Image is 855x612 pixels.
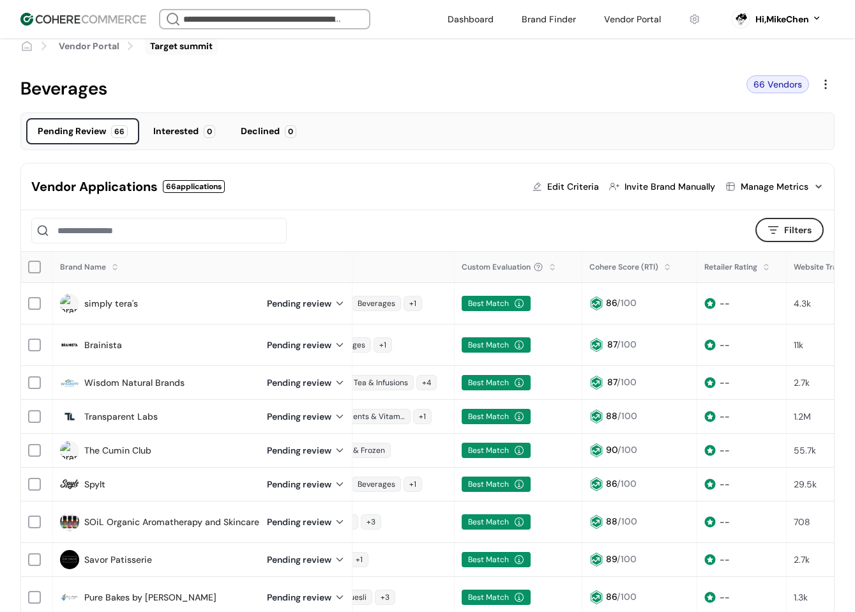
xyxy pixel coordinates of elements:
div: 4.3k [794,297,811,310]
div: +1 [404,296,422,311]
div: 1.2M [794,410,811,424]
div: Target summit [150,40,213,53]
span: -- [720,339,730,351]
div: 2.7k [794,376,810,390]
div: Cohere Score (RTI) [589,261,658,273]
div: Pending Review [38,125,106,138]
div: 66 [111,125,128,138]
div: 1.3k [794,591,808,604]
div: Beverages [20,75,736,102]
div: Retailer Rating [704,261,757,273]
span: 87 [607,376,617,388]
div: 66 applications [163,180,225,193]
svg: 0 percent [731,10,750,29]
span: /100 [617,297,637,309]
span: /100 [617,339,637,350]
div: Hi, MikeChen [755,13,809,26]
div: +3 [375,590,395,605]
div: Best Match [462,514,531,530]
div: Beverages [352,477,401,492]
span: /100 [617,591,637,602]
div: Pending review [267,591,345,604]
a: SOiL Organic Aromatherapy and Skincare [84,516,259,529]
button: Filters [755,218,824,242]
span: 86 [606,478,617,489]
div: +1 [413,409,432,424]
span: -- [720,298,730,309]
span: /100 [617,376,637,388]
img: brand logo [60,588,79,607]
span: 89 [606,553,617,565]
span: 88 [606,516,617,527]
a: Spylt [84,478,105,491]
img: brand logo [60,335,79,355]
div: Pending review [267,444,345,457]
div: 29.5k [794,478,817,491]
img: Cohere Logo [20,13,146,26]
a: Pure Bakes by [PERSON_NAME] [84,591,216,604]
span: Website Traffic [794,262,849,272]
img: brand logo [60,407,79,426]
img: brand logo [60,373,79,392]
div: 66 Vendors [746,75,809,93]
nav: breadcrumb [20,37,835,55]
span: /100 [617,478,637,489]
div: Vendor Applications [31,177,158,196]
span: -- [720,554,730,565]
span: 88 [606,410,617,422]
a: simply tera's [84,297,138,310]
span: 87 [607,339,617,350]
div: Brand Name [60,261,106,273]
div: Best Match [462,296,531,311]
a: Transparent Labs [84,410,158,424]
span: 90 [606,444,617,455]
div: Interested [153,125,199,138]
div: Invite Brand Manually [624,180,715,194]
span: /100 [617,444,637,455]
div: +1 [350,552,368,567]
div: 2.7k [794,553,810,567]
button: Hi,MikeChen [755,13,822,26]
div: Beverages [352,296,401,311]
span: -- [720,377,730,388]
div: +1 [404,477,422,492]
div: Tea & Infusions [348,375,414,390]
span: 86 [606,297,617,309]
div: Best Match [462,552,531,567]
div: Pending review [267,553,345,567]
div: Pending review [267,410,345,424]
div: Pending review [267,339,345,352]
span: Custom Evaluation [462,261,531,273]
div: Manage Metrics [741,180,808,194]
div: Pending review [267,516,345,529]
a: The Cumin Club [84,444,151,457]
span: -- [720,516,730,528]
div: 0 [285,125,296,138]
span: -- [720,478,730,490]
a: Savor Patisserie [84,553,152,567]
span: /100 [617,516,637,527]
span: -- [720,411,730,422]
div: 708 [794,516,810,529]
a: Vendor Portal [59,40,119,53]
div: Best Match [462,337,531,353]
img: brand logo [60,550,79,569]
span: /100 [617,410,637,422]
a: Wisdom Natural Brands [84,376,185,390]
div: 11k [794,339,803,352]
div: +1 [374,337,392,353]
span: 86 [606,591,617,602]
div: 55.7k [794,444,816,457]
div: Best Match [462,409,531,424]
span: /100 [617,553,637,565]
div: Best Match [462,443,531,458]
div: Pending review [267,297,345,310]
div: Edit Criteria [547,180,599,194]
div: +3 [361,514,381,530]
div: Pending review [267,376,345,390]
div: Best Match [462,590,531,605]
div: Pending review [267,478,345,491]
a: Brainista [84,339,122,352]
img: brand logo [60,441,79,460]
div: Fresh & Frozen [326,443,391,458]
